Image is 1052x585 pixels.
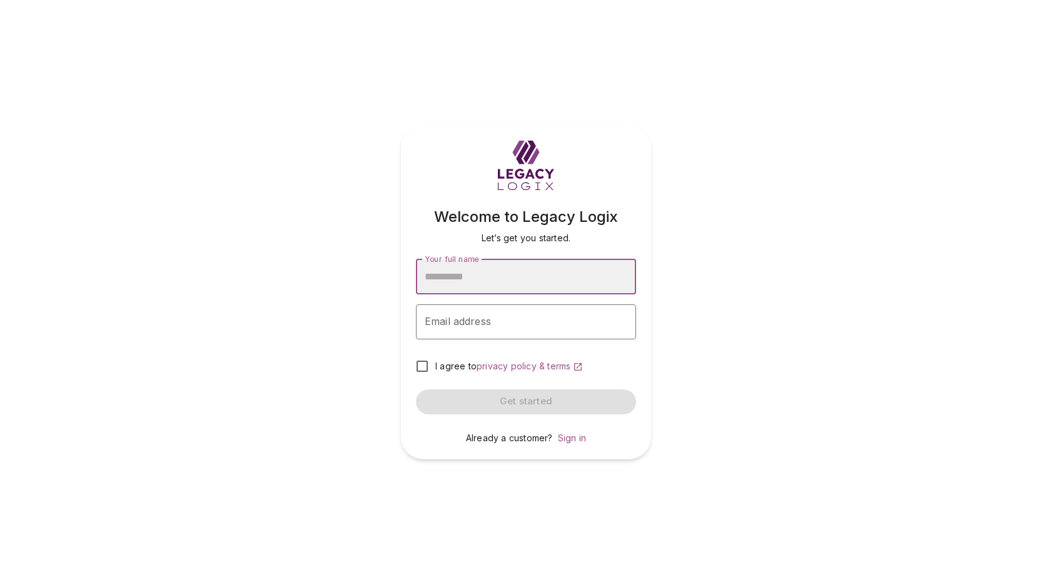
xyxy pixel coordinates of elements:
[466,432,553,443] span: Already a customer?
[435,361,477,371] span: I agree to
[477,361,570,371] span: privacy policy & terms
[434,207,618,226] span: Welcome to Legacy Logix
[477,361,583,371] a: privacy policy & terms
[558,432,586,443] a: Sign in
[425,254,478,263] span: Your full name
[482,232,570,243] span: Let’s get you started.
